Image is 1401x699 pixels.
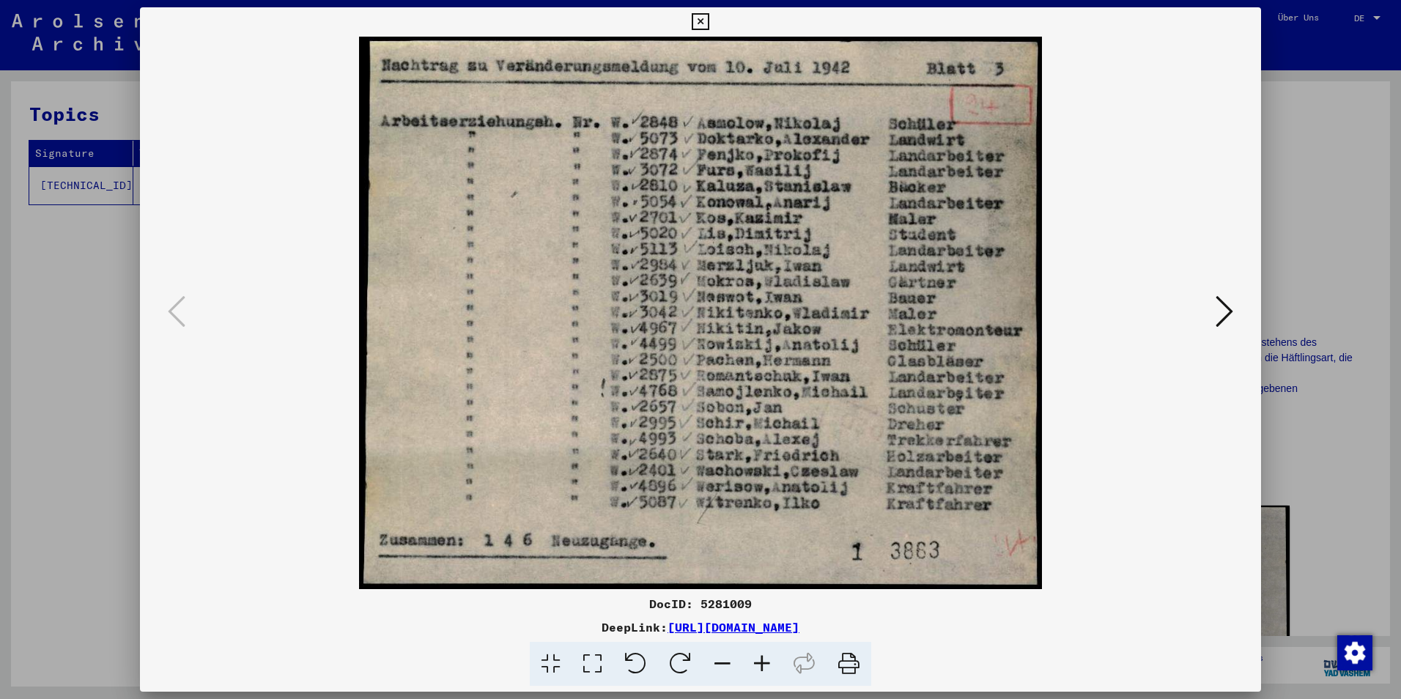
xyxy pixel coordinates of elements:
[1337,635,1372,670] img: Zustimmung ändern
[140,618,1261,636] div: DeepLink:
[190,37,1211,589] img: 001.jpg
[1337,635,1372,670] div: Zustimmung ändern
[140,595,1261,613] div: DocID: 5281009
[668,620,799,635] a: [URL][DOMAIN_NAME]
